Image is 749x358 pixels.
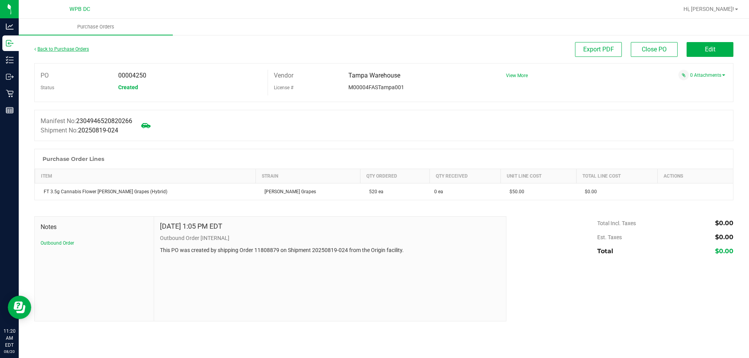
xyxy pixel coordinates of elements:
[715,233,733,241] span: $0.00
[160,222,222,230] h4: [DATE] 1:05 PM EDT
[67,23,125,30] span: Purchase Orders
[506,73,528,78] a: View More
[19,19,173,35] a: Purchase Orders
[76,117,132,125] span: 2304946520820266
[118,84,138,90] span: Created
[78,127,118,134] span: 20250819-024
[34,46,89,52] a: Back to Purchase Orders
[256,169,360,183] th: Strain
[705,46,715,53] span: Edit
[41,126,118,135] label: Shipment No:
[274,70,293,81] label: Vendor
[715,247,733,255] span: $0.00
[6,23,14,30] inline-svg: Analytics
[4,328,15,349] p: 11:20 AM EDT
[631,42,678,57] button: Close PO
[274,82,293,93] label: License #
[35,169,256,183] th: Item
[506,189,524,194] span: $50.00
[683,6,734,12] span: Hi, [PERSON_NAME]!
[597,220,636,226] span: Total Incl. Taxes
[41,70,49,81] label: PO
[501,169,577,183] th: Unit Line Cost
[690,72,725,78] a: 0 Attachments
[6,106,14,114] inline-svg: Reports
[642,46,667,53] span: Close PO
[118,72,146,79] span: 00004250
[43,156,104,162] h1: Purchase Order Lines
[581,189,597,194] span: $0.00
[6,56,14,64] inline-svg: Inventory
[6,73,14,81] inline-svg: Outbound
[583,46,614,53] span: Export PDF
[160,234,500,242] p: Outbound Order [INTERNAL]
[348,72,400,79] span: Tampa Warehouse
[40,188,251,195] div: FT 3.5g Cannabis Flower [PERSON_NAME] Grapes (Hybrid)
[41,116,132,126] label: Manifest No:
[348,84,404,90] span: M00004FASTampa001
[261,189,316,194] span: [PERSON_NAME] Grapes
[8,296,31,319] iframe: Resource center
[576,169,657,183] th: Total Line Cost
[4,349,15,354] p: 08/20
[430,169,501,183] th: Qty Received
[687,42,733,57] button: Edit
[41,82,54,93] label: Status
[6,90,14,97] inline-svg: Retail
[160,246,500,254] p: This PO was created by shipping Order 11808879 on Shipment 20250819-024 from the Origin facility.
[6,39,14,47] inline-svg: Inbound
[41,240,74,247] button: Outbound Order
[360,169,430,183] th: Qty Ordered
[434,188,443,195] span: 0 ea
[575,42,622,57] button: Export PDF
[657,169,733,183] th: Actions
[597,234,622,240] span: Est. Taxes
[597,247,613,255] span: Total
[678,70,689,80] span: Attach a document
[715,219,733,227] span: $0.00
[365,189,383,194] span: 520 ea
[138,118,154,133] span: Mark as not Arrived
[69,6,90,12] span: WPB DC
[41,222,148,232] span: Notes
